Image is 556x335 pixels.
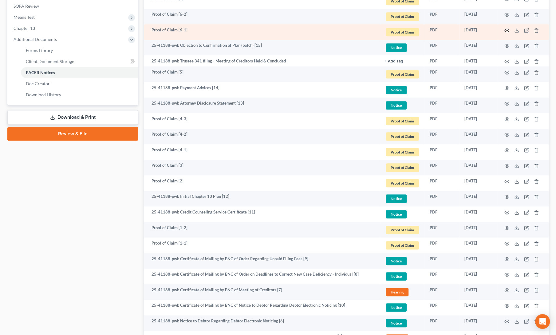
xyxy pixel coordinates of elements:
a: PACER Notices [21,67,138,78]
a: Proof of Claim [385,69,420,79]
td: [DATE] [459,82,497,98]
td: Proof of Claim [3] [144,160,380,176]
a: Notice [385,42,420,53]
a: Download & Print [7,110,138,125]
td: 25-41188-pwb Notice to Debtor Regarding Debtor Electronic Noticing [6] [144,315,380,331]
td: Proof of Claim [5] [144,66,380,82]
a: Proof of Claim [385,116,420,126]
a: Download History [21,89,138,100]
a: Proof of Claim [385,225,420,235]
td: [DATE] [459,55,497,66]
a: SOFA Review [9,1,138,12]
td: PDF [425,129,459,145]
a: Proof of Claim [385,147,420,157]
td: [DATE] [459,98,497,113]
td: PDF [425,40,459,56]
td: [DATE] [459,222,497,238]
span: SOFA Review [14,3,39,9]
td: Proof of Claim [6-1] [144,24,380,40]
span: Means Test [14,14,35,20]
span: Proof of Claim [386,70,419,78]
a: Notice [385,209,420,219]
td: [DATE] [459,129,497,145]
span: Proof of Claim [386,226,419,234]
td: PDF [425,253,459,269]
td: 25-41188-pwb Certificate of Mailing by BNC of Order on Deadlines to Correct New Case Deficiency -... [144,269,380,284]
td: Proof of Claim [6-2] [144,9,380,25]
a: + Add Tag [385,58,420,64]
td: 25-41188-pwb Payment Advices [14] [144,82,380,98]
td: 25-41188-pwb Credit Counseling Service Certificate [11] [144,206,380,222]
td: Proof of Claim [1-2] [144,222,380,238]
td: PDF [425,206,459,222]
a: Notice [385,318,420,328]
a: Notice [385,256,420,266]
td: Proof of Claim [1-1] [144,237,380,253]
td: [DATE] [459,144,497,160]
td: 25-41188-pwb Certificate of Mailing by BNC of Meeting of Creditors [7] [144,284,380,300]
span: Download History [26,92,61,97]
span: Proof of Claim [386,12,419,21]
a: Review & File [7,127,138,141]
td: PDF [425,300,459,316]
span: Notice [386,319,407,327]
span: Proof of Claim [386,241,419,249]
a: Proof of Claim [385,11,420,22]
span: Notice [386,86,407,94]
td: [DATE] [459,175,497,191]
td: PDF [425,66,459,82]
td: PDF [425,9,459,25]
span: Proof of Claim [386,148,419,156]
td: [DATE] [459,24,497,40]
a: Proof of Claim [385,131,420,142]
a: Notice [385,271,420,281]
td: PDF [425,98,459,113]
span: Notice [386,303,407,312]
td: PDF [425,55,459,66]
td: PDF [425,284,459,300]
td: PDF [425,222,459,238]
td: PDF [425,160,459,176]
span: Notice [386,101,407,110]
td: PDF [425,24,459,40]
a: Notice [385,85,420,95]
span: Notice [386,210,407,218]
div: Open Intercom Messenger [535,314,550,329]
td: [DATE] [459,315,497,331]
span: Notice [386,257,407,265]
td: [DATE] [459,9,497,25]
span: Notice [386,43,407,52]
td: [DATE] [459,253,497,269]
td: PDF [425,191,459,207]
td: Proof of Claim [2] [144,175,380,191]
td: PDF [425,237,459,253]
td: PDF [425,144,459,160]
a: Client Document Storage [21,56,138,67]
span: PACER Notices [26,70,55,75]
td: Proof of Claim [4-3] [144,113,380,129]
span: Proof of Claim [386,117,419,125]
span: Proof of Claim [386,163,419,172]
a: Hearing [385,287,420,297]
a: Notice [385,302,420,313]
td: [DATE] [459,284,497,300]
td: PDF [425,269,459,284]
td: [DATE] [459,160,497,176]
span: Hearing [386,288,408,296]
td: Proof of Claim [4-2] [144,129,380,145]
a: Notice [385,193,420,204]
a: Proof of Claim [385,162,420,173]
td: PDF [425,175,459,191]
td: PDF [425,82,459,98]
a: Proof of Claim [385,178,420,188]
span: Proof of Claim [386,132,419,141]
td: 25-41188-pwb Initial Chapter 13 Plan [12] [144,191,380,207]
a: Notice [385,100,420,110]
td: [DATE] [459,191,497,207]
td: 25-41188-pwb Attorney Disclosure Statement [13] [144,98,380,113]
td: [DATE] [459,113,497,129]
span: Notice [386,272,407,281]
span: Forms Library [26,48,53,53]
td: 25-41188-pwb Objection to Confirmation of Plan (batch) [15] [144,40,380,56]
span: Additional Documents [14,37,57,42]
